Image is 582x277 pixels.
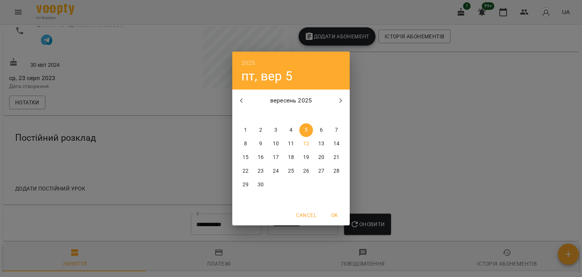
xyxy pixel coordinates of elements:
[330,123,343,137] button: 7
[239,178,252,192] button: 29
[242,181,249,189] p: 29
[289,126,293,134] p: 4
[318,154,324,161] p: 20
[269,164,283,178] button: 24
[242,167,249,175] p: 22
[241,58,255,68] button: 2025
[330,164,343,178] button: 28
[239,123,252,137] button: 1
[325,211,344,220] span: OK
[305,126,308,134] p: 5
[274,126,277,134] p: 3
[322,208,347,222] button: OK
[296,211,316,220] span: Cancel
[320,126,323,134] p: 6
[299,112,313,120] span: пт
[330,151,343,164] button: 21
[254,137,268,151] button: 9
[258,181,264,189] p: 30
[293,208,319,222] button: Cancel
[244,140,247,148] p: 8
[314,112,328,120] span: сб
[299,123,313,137] button: 5
[284,137,298,151] button: 11
[335,126,338,134] p: 7
[269,151,283,164] button: 17
[333,167,339,175] p: 28
[239,164,252,178] button: 22
[318,140,324,148] p: 13
[239,151,252,164] button: 15
[273,154,279,161] p: 17
[259,140,262,148] p: 9
[269,137,283,151] button: 10
[299,164,313,178] button: 26
[303,140,309,148] p: 12
[269,123,283,137] button: 3
[284,151,298,164] button: 18
[239,137,252,151] button: 8
[244,126,247,134] p: 1
[250,96,332,105] p: вересень 2025
[314,137,328,151] button: 13
[269,112,283,120] span: ср
[254,151,268,164] button: 16
[254,123,268,137] button: 2
[259,126,262,134] p: 2
[254,112,268,120] span: вт
[254,164,268,178] button: 23
[241,68,293,84] button: пт, вер 5
[258,154,264,161] p: 16
[242,154,249,161] p: 15
[273,167,279,175] p: 24
[284,164,298,178] button: 25
[299,137,313,151] button: 12
[288,154,294,161] p: 18
[288,140,294,148] p: 11
[284,123,298,137] button: 4
[318,167,324,175] p: 27
[303,154,309,161] p: 19
[288,167,294,175] p: 25
[258,167,264,175] p: 23
[284,112,298,120] span: чт
[314,164,328,178] button: 27
[330,137,343,151] button: 14
[314,151,328,164] button: 20
[303,167,309,175] p: 26
[330,112,343,120] span: нд
[239,112,252,120] span: пн
[273,140,279,148] p: 10
[333,154,339,161] p: 21
[254,178,268,192] button: 30
[333,140,339,148] p: 14
[314,123,328,137] button: 6
[299,151,313,164] button: 19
